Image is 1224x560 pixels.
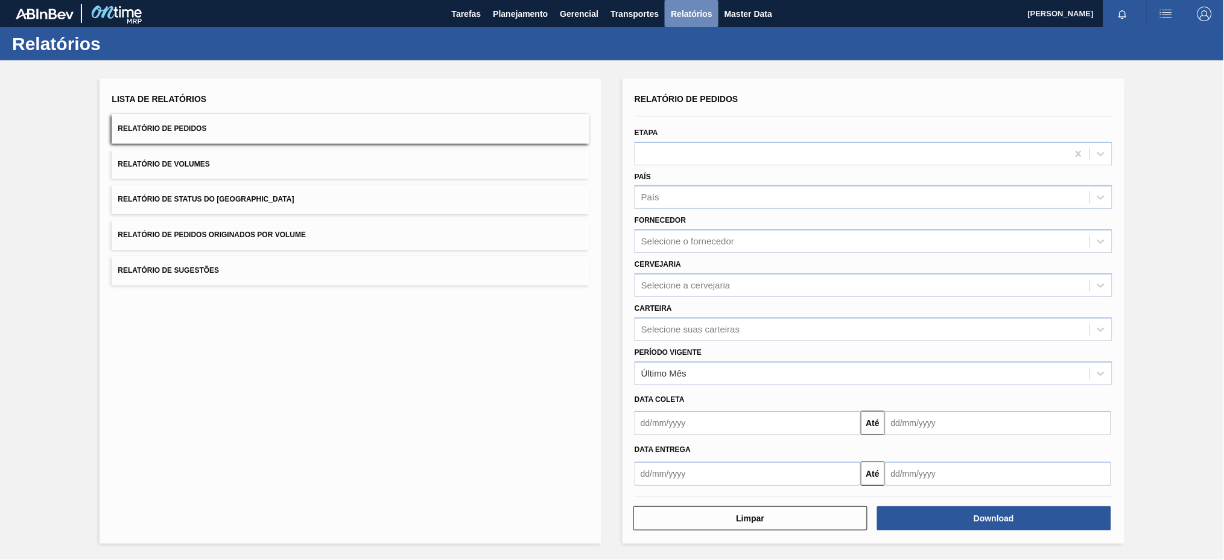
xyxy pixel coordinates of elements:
[635,462,861,486] input: dd/mm/yyyy
[16,8,74,19] img: TNhmsLtSVTkK8tSr43FrP2fwEKptu5GPRR3wAAAABJRU5ErkJggg==
[635,173,651,181] label: País
[118,266,219,275] span: Relatório de Sugestões
[861,411,885,435] button: Até
[725,7,772,21] span: Master Data
[118,195,294,203] span: Relatório de Status do [GEOGRAPHIC_DATA]
[861,462,885,486] button: Até
[641,237,734,247] div: Selecione o fornecedor
[493,7,548,21] span: Planejamento
[112,220,589,250] button: Relatório de Pedidos Originados por Volume
[641,324,740,334] div: Selecione suas carteiras
[635,129,658,137] label: Etapa
[118,124,206,133] span: Relatório de Pedidos
[885,411,1111,435] input: dd/mm/yyyy
[112,256,589,285] button: Relatório de Sugestões
[885,462,1111,486] input: dd/mm/yyyy
[1159,7,1173,21] img: userActions
[112,114,589,144] button: Relatório de Pedidos
[635,411,861,435] input: dd/mm/yyyy
[112,185,589,214] button: Relatório de Status do [GEOGRAPHIC_DATA]
[641,280,731,290] div: Selecione a cervejaria
[112,150,589,179] button: Relatório de Volumes
[635,348,702,357] label: Período Vigente
[452,7,481,21] span: Tarefas
[118,231,306,239] span: Relatório de Pedidos Originados por Volume
[112,94,206,104] span: Lista de Relatórios
[633,506,867,530] button: Limpar
[560,7,599,21] span: Gerencial
[635,260,681,269] label: Cervejaria
[635,395,685,404] span: Data coleta
[635,304,672,313] label: Carteira
[118,160,209,168] span: Relatório de Volumes
[1197,7,1212,21] img: Logout
[877,506,1111,530] button: Download
[635,94,738,104] span: Relatório de Pedidos
[1103,5,1142,22] button: Notificações
[635,445,691,454] span: Data entrega
[635,216,686,224] label: Fornecedor
[671,7,712,21] span: Relatórios
[610,7,659,21] span: Transportes
[641,368,687,378] div: Último Mês
[641,192,659,203] div: País
[12,37,226,51] h1: Relatórios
